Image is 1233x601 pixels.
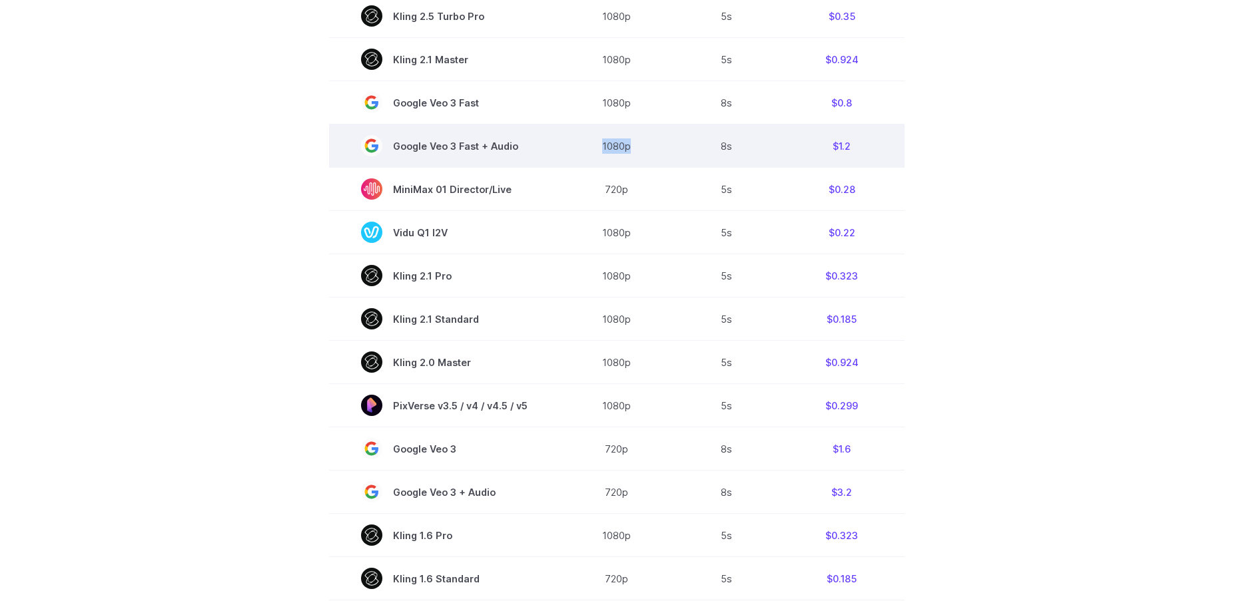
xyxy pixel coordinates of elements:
[560,514,674,557] td: 1080p
[361,178,528,200] span: MiniMax 01 Director/Live
[361,265,528,286] span: Kling 2.1 Pro
[779,168,905,211] td: $0.28
[674,211,779,254] td: 5s
[361,135,528,156] span: Google Veo 3 Fast + Audio
[779,254,905,298] td: $0.323
[779,81,905,124] td: $0.8
[779,341,905,384] td: $0.924
[560,471,674,514] td: 720p
[674,168,779,211] td: 5s
[361,524,528,546] span: Kling 1.6 Pro
[361,5,528,27] span: Kling 2.5 Turbo Pro
[674,427,779,471] td: 8s
[361,92,528,113] span: Google Veo 3 Fast
[361,308,528,329] span: Kling 2.1 Standard
[560,427,674,471] td: 720p
[674,557,779,600] td: 5s
[779,514,905,557] td: $0.323
[361,438,528,459] span: Google Veo 3
[560,341,674,384] td: 1080p
[674,514,779,557] td: 5s
[674,298,779,341] td: 5s
[361,49,528,70] span: Kling 2.1 Master
[674,254,779,298] td: 5s
[779,211,905,254] td: $0.22
[560,81,674,124] td: 1080p
[560,168,674,211] td: 720p
[779,427,905,471] td: $1.6
[560,211,674,254] td: 1080p
[361,395,528,416] span: PixVerse v3.5 / v4 / v4.5 / v5
[560,557,674,600] td: 720p
[674,124,779,168] td: 8s
[560,124,674,168] td: 1080p
[779,298,905,341] td: $0.185
[779,557,905,600] td: $0.185
[560,38,674,81] td: 1080p
[560,384,674,427] td: 1080p
[674,384,779,427] td: 5s
[674,38,779,81] td: 5s
[361,351,528,373] span: Kling 2.0 Master
[779,471,905,514] td: $3.2
[674,81,779,124] td: 8s
[361,568,528,589] span: Kling 1.6 Standard
[560,298,674,341] td: 1080p
[674,341,779,384] td: 5s
[361,222,528,243] span: Vidu Q1 I2V
[779,38,905,81] td: $0.924
[779,124,905,168] td: $1.2
[674,471,779,514] td: 8s
[779,384,905,427] td: $0.299
[361,481,528,502] span: Google Veo 3 + Audio
[560,254,674,298] td: 1080p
